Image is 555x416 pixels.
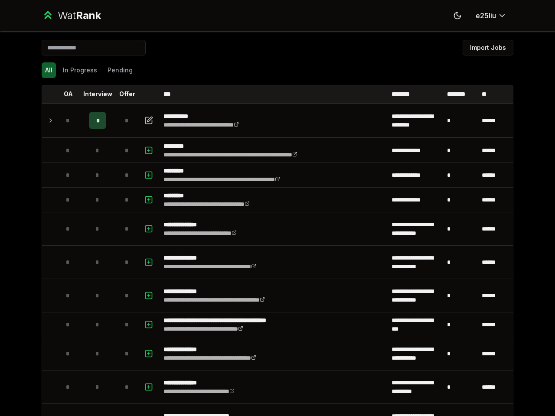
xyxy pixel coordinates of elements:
[64,90,73,98] p: OA
[463,40,513,55] button: Import Jobs
[119,90,135,98] p: Offer
[76,9,101,22] span: Rank
[59,62,101,78] button: In Progress
[42,62,56,78] button: All
[469,8,513,23] button: e25liu
[476,10,496,21] span: e25liu
[104,62,136,78] button: Pending
[42,9,101,23] a: WatRank
[83,90,112,98] p: Interview
[58,9,101,23] div: Wat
